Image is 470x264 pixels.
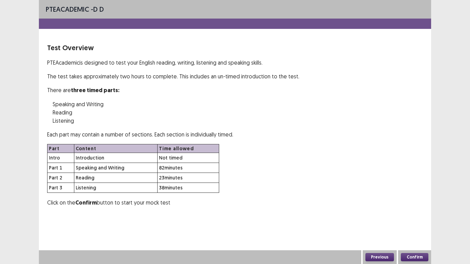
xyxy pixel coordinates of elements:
[158,173,219,183] td: 23 minutes
[158,163,219,173] td: 82 minutes
[74,173,158,183] td: Reading
[365,253,394,261] button: Previous
[47,86,423,95] p: There are
[47,130,423,139] p: Each part may contain a number of sections. Each section is individually timed.
[53,117,423,125] p: Listening
[158,153,219,163] td: Not timed
[158,144,219,153] th: Time allowed
[46,5,89,13] span: PTE academic
[53,108,423,117] p: Reading
[47,183,74,193] td: Part 3
[46,4,104,14] p: - D D
[47,153,74,163] td: Intro
[53,100,423,108] p: Speaking and Writing
[75,199,97,206] strong: Confirm
[74,163,158,173] td: Speaking and Writing
[74,144,158,153] th: Content
[74,153,158,163] td: Introduction
[47,58,423,67] p: PTE Academic is designed to test your English reading, writing, listening and speaking skills.
[47,144,74,153] th: Part
[47,198,423,207] p: Click on the button to start your mock test
[158,183,219,193] td: 38 minutes
[74,183,158,193] td: Listening
[47,163,74,173] td: Part 1
[47,43,423,53] p: Test Overview
[47,173,74,183] td: Part 2
[71,87,119,94] strong: three timed parts:
[401,253,428,261] button: Confirm
[47,72,423,80] p: The test takes approximately two hours to complete. This includes an un-timed introduction to the...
